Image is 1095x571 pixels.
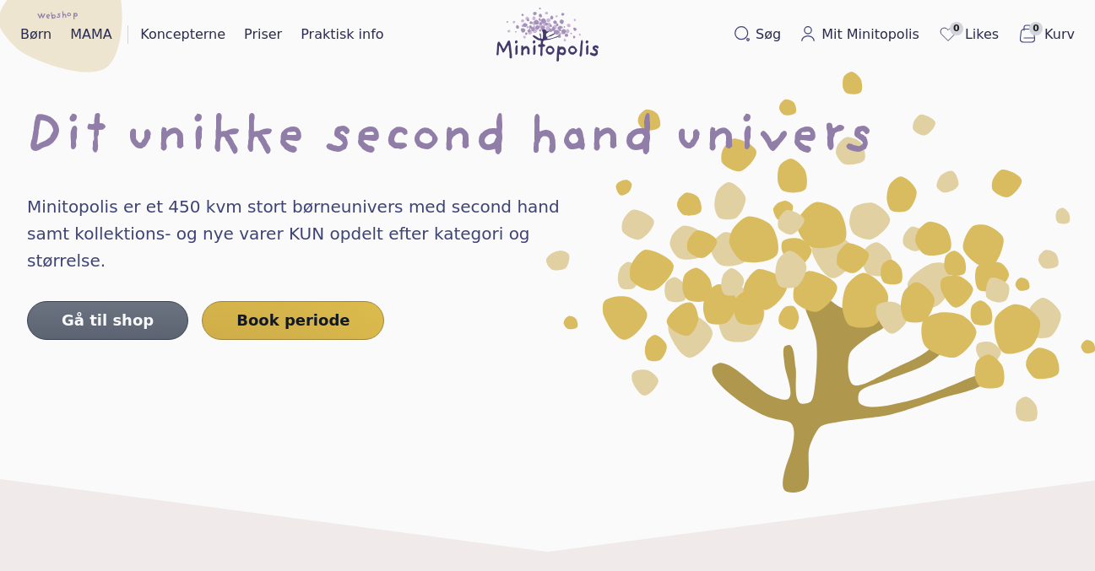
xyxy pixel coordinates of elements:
span: Mit Minitopolis [821,24,919,45]
h4: Minitopolis er et 450 kvm stort børneunivers med second hand samt kollektions- og nye varer KUN o... [27,193,594,274]
span: 0 [1029,22,1043,35]
a: Book periode [202,301,384,340]
span: 0 [950,22,963,35]
img: Minitopolis logo [496,8,599,62]
span: Søg [756,24,781,45]
a: 0Likes [931,20,1006,49]
a: Koncepterne [133,21,232,48]
a: Børn [14,21,58,48]
a: Praktisk info [294,21,390,48]
span: Kurv [1044,24,1075,45]
button: 0Kurv [1011,20,1081,49]
span: Likes [965,24,999,45]
h1: Dit unikke second hand univers [27,112,1068,166]
img: Minitopolis' logo som et gul blomst [546,72,1095,493]
button: Søg [727,21,788,48]
a: Priser [237,21,289,48]
a: Gå til shop [27,301,188,340]
a: Mit Minitopolis [793,21,926,48]
a: MAMA [63,21,119,48]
